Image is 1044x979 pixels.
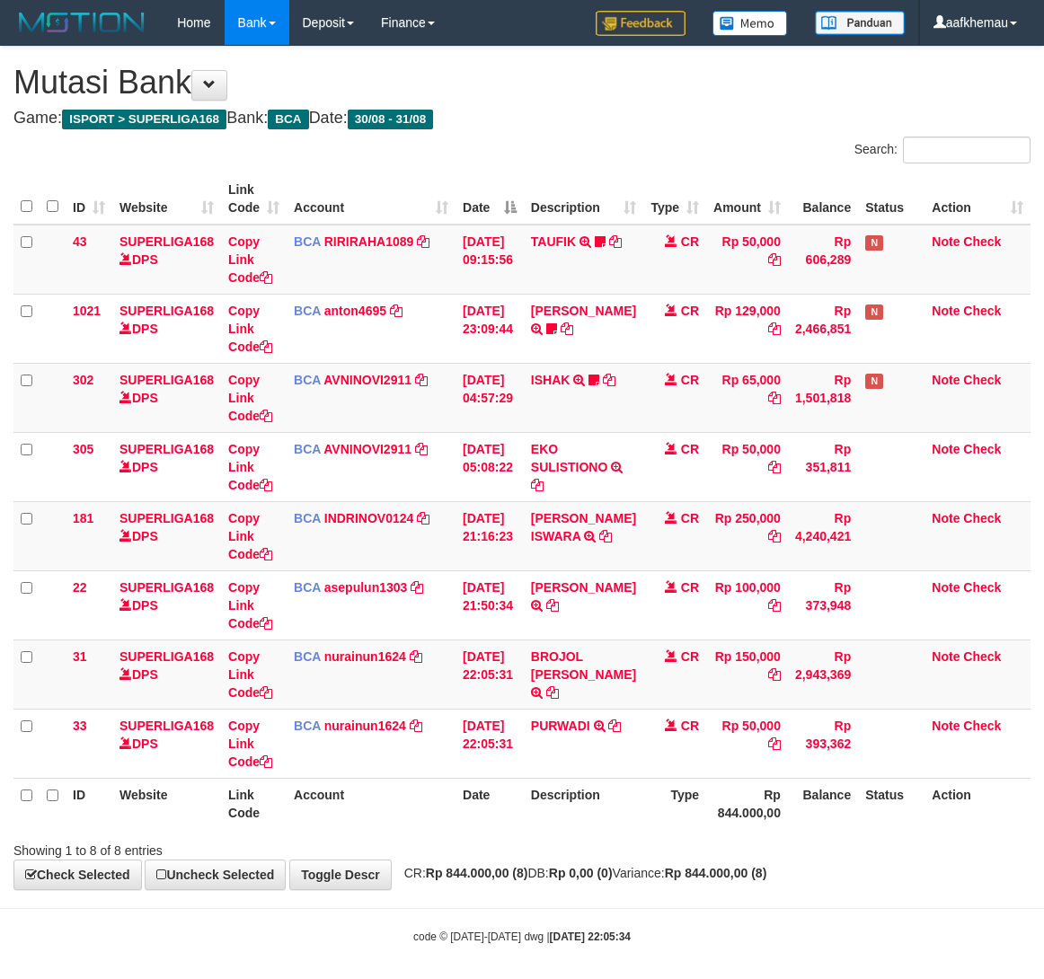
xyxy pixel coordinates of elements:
[768,667,781,682] a: Copy Rp 150,000 to clipboard
[456,709,524,778] td: [DATE] 22:05:31
[112,639,221,709] td: DPS
[531,649,636,682] a: BROJOL [PERSON_NAME]
[228,304,272,354] a: Copy Link Code
[963,511,1001,525] a: Check
[706,294,788,363] td: Rp 129,000
[228,442,272,492] a: Copy Link Code
[643,778,706,829] th: Type
[228,373,272,423] a: Copy Link Code
[932,304,960,318] a: Note
[681,649,699,664] span: CR
[426,866,528,880] strong: Rp 844.000,00 (8)
[603,373,615,387] a: Copy ISHAK to clipboard
[788,501,858,570] td: Rp 4,240,421
[294,649,321,664] span: BCA
[73,304,101,318] span: 1021
[865,374,883,389] span: Has Note
[963,719,1001,733] a: Check
[287,778,456,829] th: Account
[865,235,883,251] span: Has Note
[963,373,1001,387] a: Check
[324,511,414,525] a: INDRINOV0124
[456,363,524,432] td: [DATE] 04:57:29
[228,649,272,700] a: Copy Link Code
[324,234,414,249] a: RIRIRAHA1089
[228,234,272,285] a: Copy Link Code
[706,432,788,501] td: Rp 50,000
[706,173,788,225] th: Amount: activate to sort column ascending
[415,373,428,387] a: Copy AVNINOVI2911 to clipboard
[768,598,781,613] a: Copy Rp 100,000 to clipboard
[681,719,699,733] span: CR
[788,363,858,432] td: Rp 1,501,818
[456,173,524,225] th: Date: activate to sort column descending
[119,511,214,525] a: SUPERLIGA168
[417,234,429,249] a: Copy RIRIRAHA1089 to clipboard
[145,860,286,890] a: Uncheck Selected
[294,442,321,456] span: BCA
[112,363,221,432] td: DPS
[706,501,788,570] td: Rp 250,000
[531,442,608,474] a: EKO SULISTIONO
[324,719,406,733] a: nurainun1624
[73,234,87,249] span: 43
[903,137,1031,163] input: Search:
[294,234,321,249] span: BCA
[963,442,1001,456] a: Check
[390,304,403,318] a: Copy anton4695 to clipboard
[706,639,788,709] td: Rp 150,000
[112,225,221,295] td: DPS
[531,719,590,733] a: PURWADI
[768,460,781,474] a: Copy Rp 50,000 to clipboard
[768,322,781,336] a: Copy Rp 129,000 to clipboard
[609,234,622,249] a: Copy TAUFIK to clipboard
[524,778,643,829] th: Description
[788,570,858,639] td: Rp 373,948
[788,173,858,225] th: Balance
[531,373,571,387] a: ISHAK
[323,442,411,456] a: AVNINOVI2911
[546,598,559,613] a: Copy TITA PURNAMA to clipboard
[112,294,221,363] td: DPS
[119,649,214,664] a: SUPERLIGA168
[119,304,214,318] a: SUPERLIGA168
[681,373,699,387] span: CR
[854,137,1031,163] label: Search:
[456,778,524,829] th: Date
[531,234,576,249] a: TAUFIK
[665,866,767,880] strong: Rp 844.000,00 (8)
[531,478,544,492] a: Copy EKO SULISTIONO to clipboard
[768,736,781,751] a: Copy Rp 50,000 to clipboard
[410,649,422,664] a: Copy nurainun1624 to clipboard
[323,373,411,387] a: AVNINOVI2911
[289,860,392,890] a: Toggle Descr
[932,373,960,387] a: Note
[324,304,386,318] a: anton4695
[112,778,221,829] th: Website
[549,866,613,880] strong: Rp 0,00 (0)
[524,173,643,225] th: Description: activate to sort column ascending
[788,294,858,363] td: Rp 2,466,851
[788,225,858,295] td: Rp 606,289
[599,529,612,543] a: Copy DIONYSIUS ISWARA to clipboard
[561,322,573,336] a: Copy SRI BASUKI to clipboard
[681,580,699,595] span: CR
[119,373,214,387] a: SUPERLIGA168
[13,65,1031,101] h1: Mutasi Bank
[119,234,214,249] a: SUPERLIGA168
[221,778,287,829] th: Link Code
[13,860,142,890] a: Check Selected
[62,110,226,129] span: ISPORT > SUPERLIGA168
[456,294,524,363] td: [DATE] 23:09:44
[66,778,112,829] th: ID
[788,778,858,829] th: Balance
[287,173,456,225] th: Account: activate to sort column ascending
[963,580,1001,595] a: Check
[788,709,858,778] td: Rp 393,362
[73,580,87,595] span: 22
[858,173,925,225] th: Status
[932,442,960,456] a: Note
[228,580,272,631] a: Copy Link Code
[925,173,1031,225] th: Action: activate to sort column ascending
[73,442,93,456] span: 305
